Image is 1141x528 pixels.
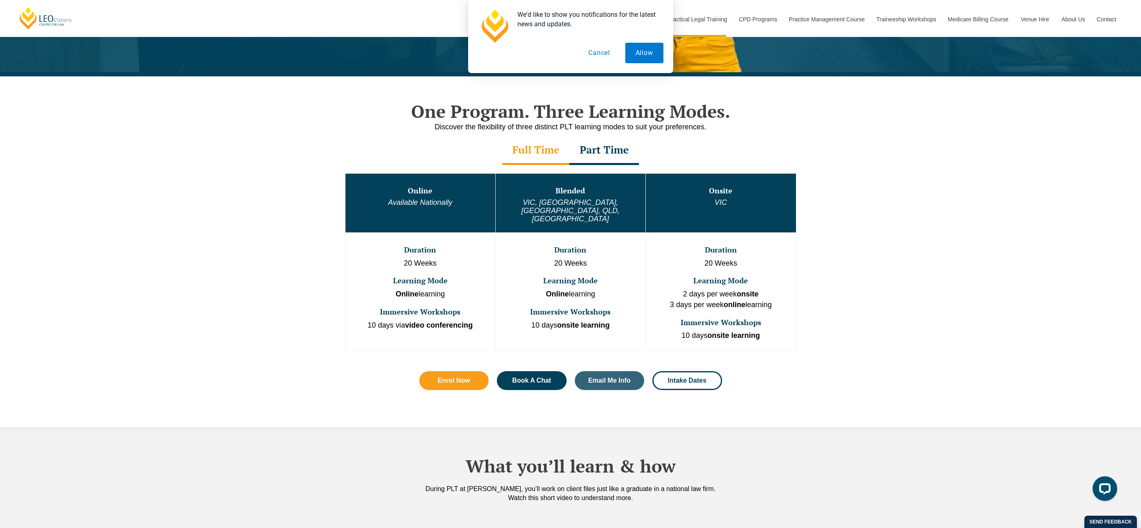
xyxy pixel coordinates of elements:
div: Part Time [569,136,639,165]
strong: onsite learning [707,331,760,340]
img: notification icon [478,10,511,43]
h3: Blended [496,187,645,195]
span: Email Me Info [588,377,631,384]
h2: What you’ll learn & how [337,456,805,476]
h3: Immersive Workshops [496,308,645,316]
span: Intake Dates [668,377,707,384]
div: We'd like to show you notifications for the latest news and updates. [511,10,663,29]
h3: Duration [496,246,645,254]
h3: Learning Mode [346,277,494,285]
div: Full Time [502,136,569,165]
em: Available Nationally [388,198,453,207]
h3: Learning Mode [496,277,645,285]
p: 10 days via [346,320,494,331]
p: 20 Weeks [496,258,645,269]
strong: onsite learning [557,321,610,329]
iframe: LiveChat chat widget [1086,473,1120,507]
p: learning [496,289,645,300]
p: 20 Weeks [346,258,494,269]
div: During PLT at [PERSON_NAME], you’ll work on client files just like a graduate in a national law f... [337,484,805,503]
em: VIC, [GEOGRAPHIC_DATA], [GEOGRAPHIC_DATA], QLD, [GEOGRAPHIC_DATA] [521,198,620,223]
p: Discover the flexibility of three distinct PLT learning modes to suit your preferences. [337,122,805,132]
a: Intake Dates [652,371,722,390]
a: Email Me Info [575,371,645,390]
span: Enrol Now [438,377,470,384]
strong: video conferencing [405,321,473,329]
span: Book A Chat [512,377,551,384]
button: Allow [625,43,663,63]
strong: Online [546,290,569,298]
strong: onsite [737,290,759,298]
a: Enrol Now [419,371,489,390]
h3: Online [346,187,494,195]
strong: online [724,301,745,309]
em: VIC [715,198,727,207]
a: Book A Chat [497,371,567,390]
h3: Duration [346,246,494,254]
p: 2 days per week 3 days per week learning [647,289,795,310]
p: 10 days [647,331,795,341]
button: Cancel [578,43,620,63]
p: 10 days [496,320,645,331]
h3: Onsite [647,187,795,195]
h3: Immersive Workshops [346,308,494,316]
strong: Online [396,290,418,298]
h3: Immersive Workshops [647,319,795,327]
h2: One Program. Three Learning Modes. [337,101,805,122]
p: learning [346,289,494,300]
h3: Learning Mode [647,277,795,285]
h3: Duration [647,246,795,254]
p: 20 Weeks [647,258,795,269]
